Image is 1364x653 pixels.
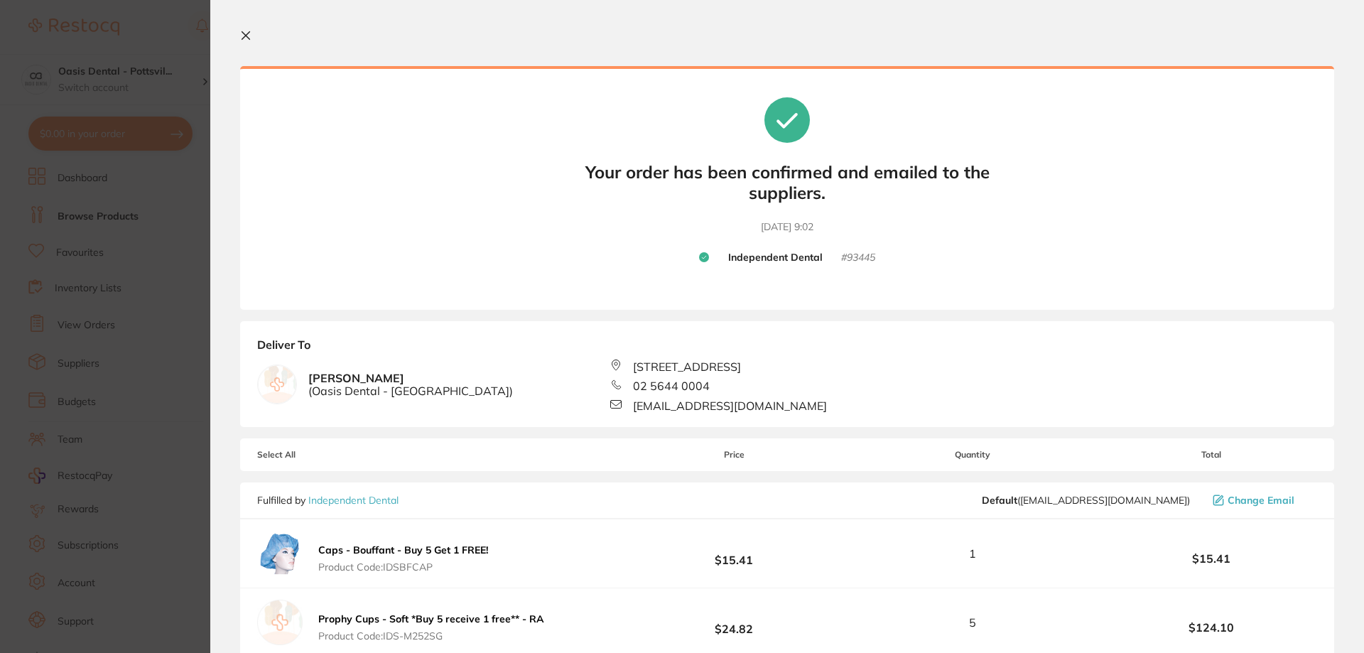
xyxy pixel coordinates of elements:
[318,561,488,573] span: Product Code: IDSBFCAP
[728,252,823,264] b: Independent Dental
[314,612,548,642] button: Prophy Cups - Soft *Buy 5 receive 1 free** - RA Product Code:IDS-M252SG
[257,338,1317,360] b: Deliver To
[628,450,840,460] span: Price
[633,399,827,412] span: [EMAIL_ADDRESS][DOMAIN_NAME]
[982,495,1190,506] span: orders@independentdental.com.au
[314,544,492,573] button: Caps - Bouffant - Buy 5 Get 1 FREE! Product Code:IDSBFCAP
[633,360,741,373] span: [STREET_ADDRESS]
[574,162,1000,203] b: Your order has been confirmed and emailed to the suppliers.
[318,544,488,556] b: Caps - Bouffant - Buy 5 Get 1 FREE!
[840,450,1105,460] span: Quantity
[633,379,710,392] span: 02 5644 0004
[257,600,303,645] img: empty.jpg
[1105,621,1317,634] b: $124.10
[257,495,399,506] p: Fulfilled by
[308,494,399,507] a: Independent Dental
[969,547,976,560] span: 1
[1105,450,1317,460] span: Total
[1228,495,1294,506] span: Change Email
[257,450,399,460] span: Select All
[1105,552,1317,565] b: $15.41
[628,610,840,636] b: $24.82
[969,616,976,629] span: 5
[982,494,1017,507] b: Default
[1208,494,1317,507] button: Change Email
[841,252,875,264] small: # 93445
[258,365,296,404] img: empty.jpg
[318,612,544,625] b: Prophy Cups - Soft *Buy 5 receive 1 free** - RA
[257,531,303,576] img: YzhwaHc3eQ
[628,541,840,567] b: $15.41
[318,630,544,642] span: Product Code: IDS-M252SG
[308,384,513,397] span: ( Oasis Dental - [GEOGRAPHIC_DATA] )
[308,372,513,398] b: [PERSON_NAME]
